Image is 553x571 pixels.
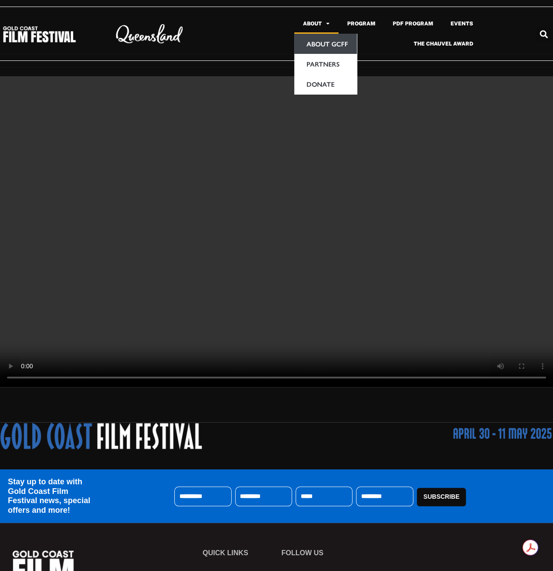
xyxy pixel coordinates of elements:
a: Donate [294,74,357,94]
div: Search [536,27,551,42]
span: Subscribe [423,493,459,500]
a: Partners [294,54,357,74]
a: Events [442,14,482,34]
button: Subscribe [417,488,466,506]
a: Program [338,14,384,34]
p: Quick links [203,550,273,557]
a: About GCFF [294,34,357,54]
form: Subscription Form [174,486,474,511]
nav: Menu [245,14,482,54]
h4: Stay up to date with Gold Coast Film Festival news, special offers and more! [8,477,99,515]
a: PDF Program [384,14,442,34]
a: About [294,14,338,34]
a: The Chauvel Award [405,34,482,54]
p: FOLLOW US [281,550,351,557]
